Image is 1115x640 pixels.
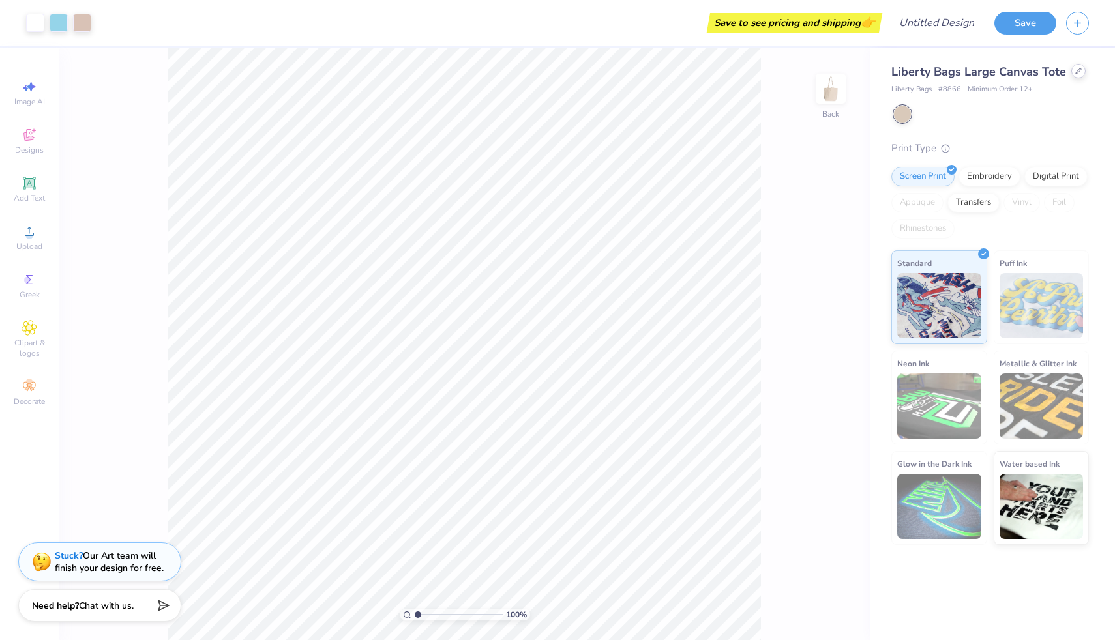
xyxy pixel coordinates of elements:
span: Add Text [14,193,45,203]
span: Image AI [14,96,45,107]
span: Metallic & Glitter Ink [1000,356,1077,370]
div: Our Art team will finish your design for free. [55,549,164,574]
span: 100 % [506,609,527,620]
img: Back [818,76,844,102]
strong: Stuck? [55,549,83,562]
div: Screen Print [891,167,955,186]
img: Glow in the Dark Ink [897,474,981,539]
div: Print Type [891,141,1089,156]
span: Neon Ink [897,356,929,370]
span: Chat with us. [79,600,134,612]
div: Digital Print [1024,167,1088,186]
div: Embroidery [959,167,1020,186]
div: Back [822,108,839,120]
img: Neon Ink [897,373,981,439]
span: Glow in the Dark Ink [897,457,972,471]
img: Water based Ink [1000,474,1084,539]
span: Liberty Bags Large Canvas Tote [891,64,1066,80]
span: Greek [20,289,40,300]
span: Water based Ink [1000,457,1060,471]
button: Save [994,12,1056,35]
span: Puff Ink [1000,256,1027,270]
span: Minimum Order: 12 + [968,84,1033,95]
span: # 8866 [938,84,961,95]
div: Rhinestones [891,219,955,239]
span: Clipart & logos [7,338,52,358]
div: Vinyl [1003,193,1040,212]
img: Standard [897,273,981,338]
img: Metallic & Glitter Ink [1000,373,1084,439]
span: 👉 [861,14,875,30]
span: Liberty Bags [891,84,932,95]
span: Decorate [14,396,45,407]
img: Puff Ink [1000,273,1084,338]
strong: Need help? [32,600,79,612]
div: Foil [1044,193,1075,212]
div: Applique [891,193,944,212]
span: Standard [897,256,932,270]
div: Transfers [947,193,1000,212]
input: Untitled Design [889,10,985,36]
span: Upload [16,241,42,252]
div: Save to see pricing and shipping [710,13,879,33]
span: Designs [15,145,44,155]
